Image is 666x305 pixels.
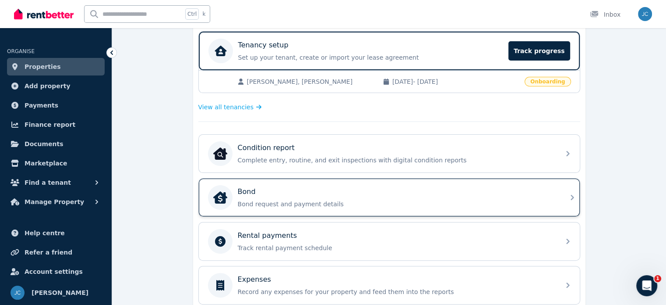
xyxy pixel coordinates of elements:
[198,103,254,111] span: View all tenancies
[199,135,580,172] a: Condition reportCondition reportComplete entry, routine, and exit inspections with digital condit...
[25,158,67,169] span: Marketplace
[238,40,289,50] p: Tenancy setup
[25,197,84,207] span: Manage Property
[7,135,105,153] a: Documents
[238,143,295,153] p: Condition report
[392,77,519,86] span: [DATE] - [DATE]
[32,287,88,298] span: [PERSON_NAME]
[199,266,580,304] a: ExpensesRecord any expenses for your property and feed them into the reports
[7,263,105,280] a: Account settings
[654,275,661,282] span: 1
[198,103,262,111] a: View all tenancies
[25,139,63,149] span: Documents
[25,266,83,277] span: Account settings
[7,174,105,191] button: Find a tenant
[199,222,580,260] a: Rental paymentsTrack rental payment schedule
[14,7,74,21] img: RentBetter
[238,156,555,165] p: Complete entry, routine, and exit inspections with digital condition reports
[238,244,555,252] p: Track rental payment schedule
[25,81,70,91] span: Add property
[238,230,297,241] p: Rental payments
[7,48,35,54] span: ORGANISE
[7,58,105,75] a: Properties
[638,7,652,21] img: Jenny Chiang
[7,193,105,211] button: Manage Property
[11,286,25,300] img: Jenny Chiang
[247,77,374,86] span: [PERSON_NAME], [PERSON_NAME]
[199,32,580,70] a: Tenancy setupSet up your tenant, create or import your lease agreementTrack progress
[525,77,571,86] span: Onboarding
[7,224,105,242] a: Help centre
[590,10,620,19] div: Inbox
[238,187,256,197] p: Bond
[7,154,105,172] a: Marketplace
[25,61,61,72] span: Properties
[238,53,504,62] p: Set up your tenant, create or import your lease agreement
[25,247,72,258] span: Refer a friend
[199,179,580,216] a: BondBondBond request and payment details
[7,77,105,95] a: Add property
[238,287,555,296] p: Record any expenses for your property and feed them into the reports
[185,8,199,20] span: Ctrl
[636,275,657,296] iframe: Intercom live chat
[7,244,105,261] a: Refer a friend
[25,100,58,111] span: Payments
[25,228,65,238] span: Help centre
[213,190,227,205] img: Bond
[238,274,271,285] p: Expenses
[238,200,555,208] p: Bond request and payment details
[25,119,75,130] span: Finance report
[7,97,105,114] a: Payments
[25,177,71,188] span: Find a tenant
[7,116,105,133] a: Finance report
[508,41,570,61] span: Track progress
[202,11,205,18] span: k
[213,147,227,161] img: Condition report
